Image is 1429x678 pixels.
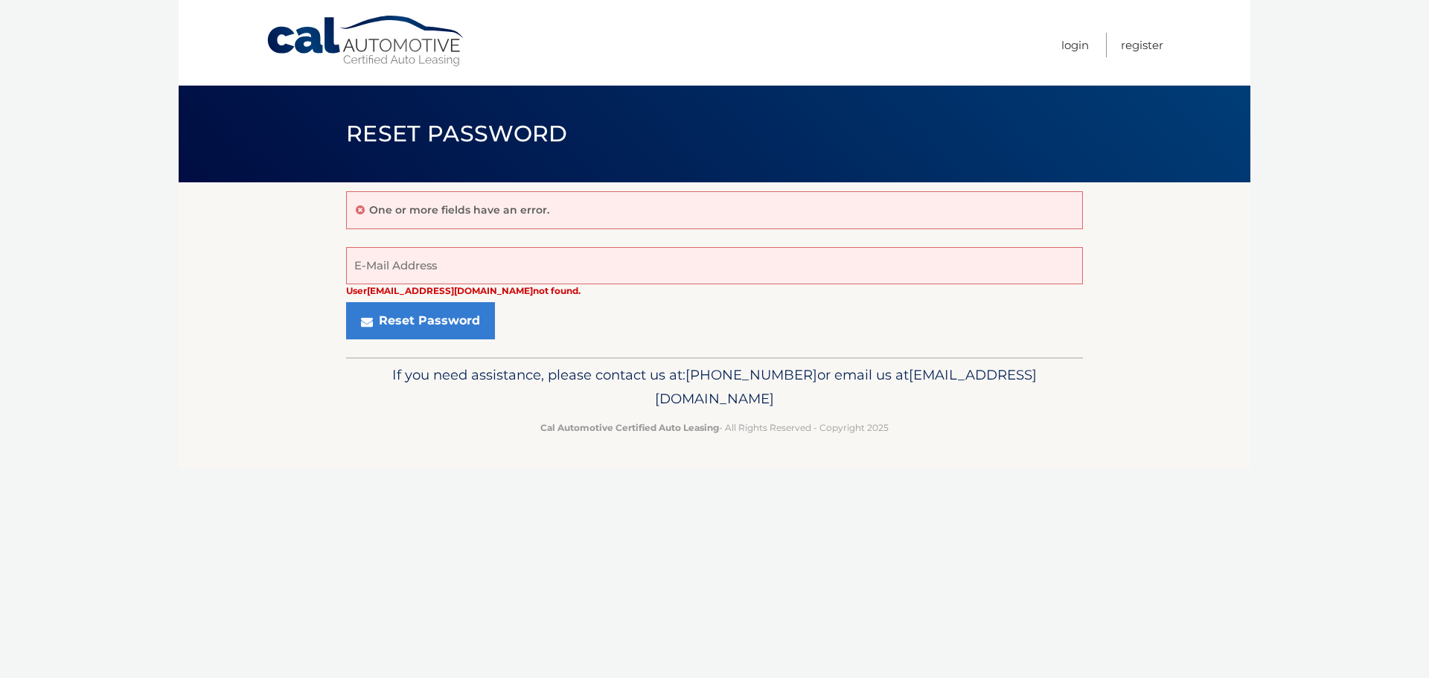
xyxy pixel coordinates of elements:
[266,15,467,68] a: Cal Automotive
[1061,33,1089,57] a: Login
[1121,33,1163,57] a: Register
[346,285,581,296] strong: User [EMAIL_ADDRESS][DOMAIN_NAME] not found.
[356,363,1073,411] p: If you need assistance, please contact us at: or email us at
[346,120,567,147] span: Reset Password
[346,302,495,339] button: Reset Password
[685,366,817,383] span: [PHONE_NUMBER]
[346,247,1083,284] input: E-Mail Address
[540,422,719,433] strong: Cal Automotive Certified Auto Leasing
[356,420,1073,435] p: - All Rights Reserved - Copyright 2025
[369,203,549,217] p: One or more fields have an error.
[655,366,1037,407] span: [EMAIL_ADDRESS][DOMAIN_NAME]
